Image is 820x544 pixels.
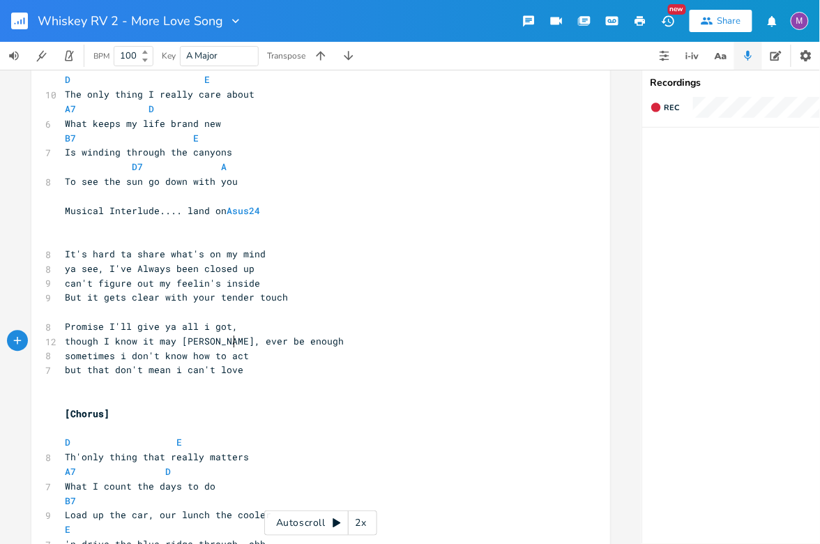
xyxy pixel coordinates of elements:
span: D [149,103,154,115]
button: New [654,8,682,33]
span: A Major [186,50,218,62]
span: A7 [65,103,76,115]
div: Transpose [267,52,305,60]
span: Rec [665,103,680,113]
span: Whiskey RV 2 - More Love Song [38,15,223,27]
div: Share [717,15,741,27]
span: Promise I'll give ya all i got, [65,320,238,333]
span: Asus24 [227,204,260,217]
span: E [176,436,182,448]
span: D7 [132,160,143,173]
span: But it gets clear with your tender touch [65,291,288,303]
span: The only thing I really care about [65,88,255,100]
span: ya see, I've Always been closed up [65,262,255,275]
span: but that don't mean i can't love [65,363,243,376]
span: Th'only thing that really matters [65,451,249,463]
span: E [65,523,70,536]
span: though I know it may [PERSON_NAME], ever be enough [65,335,344,347]
span: What I count the days to do [65,480,215,492]
span: A7 [65,465,76,478]
span: D [65,73,70,86]
span: D [165,465,171,478]
span: can't figure out my feelin's inside [65,277,260,289]
div: 2x [349,511,374,536]
span: B7 [65,132,76,144]
button: Rec [645,96,685,119]
span: It's hard ta share what's on my mind [65,248,266,260]
span: B7 [65,494,76,507]
button: Share [690,10,752,32]
span: sometimes i don't know how to act [65,349,249,362]
span: To see the sun go down with you [65,175,238,188]
button: M [791,5,809,37]
div: BPM [93,52,109,60]
div: Autoscroll [264,511,377,536]
div: melindameshad [791,12,809,30]
span: E [204,73,210,86]
div: Key [162,52,176,60]
span: What keeps my life brand new [65,117,221,130]
span: Load up the car, our lunch the cooler [65,508,271,521]
div: New [668,4,686,15]
span: E [193,132,199,144]
span: A [221,160,227,173]
span: [Chorus] [65,407,109,420]
span: Is winding through the canyons [65,146,232,158]
span: Musical Interlude.... land on [65,204,260,217]
span: D [65,436,70,448]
